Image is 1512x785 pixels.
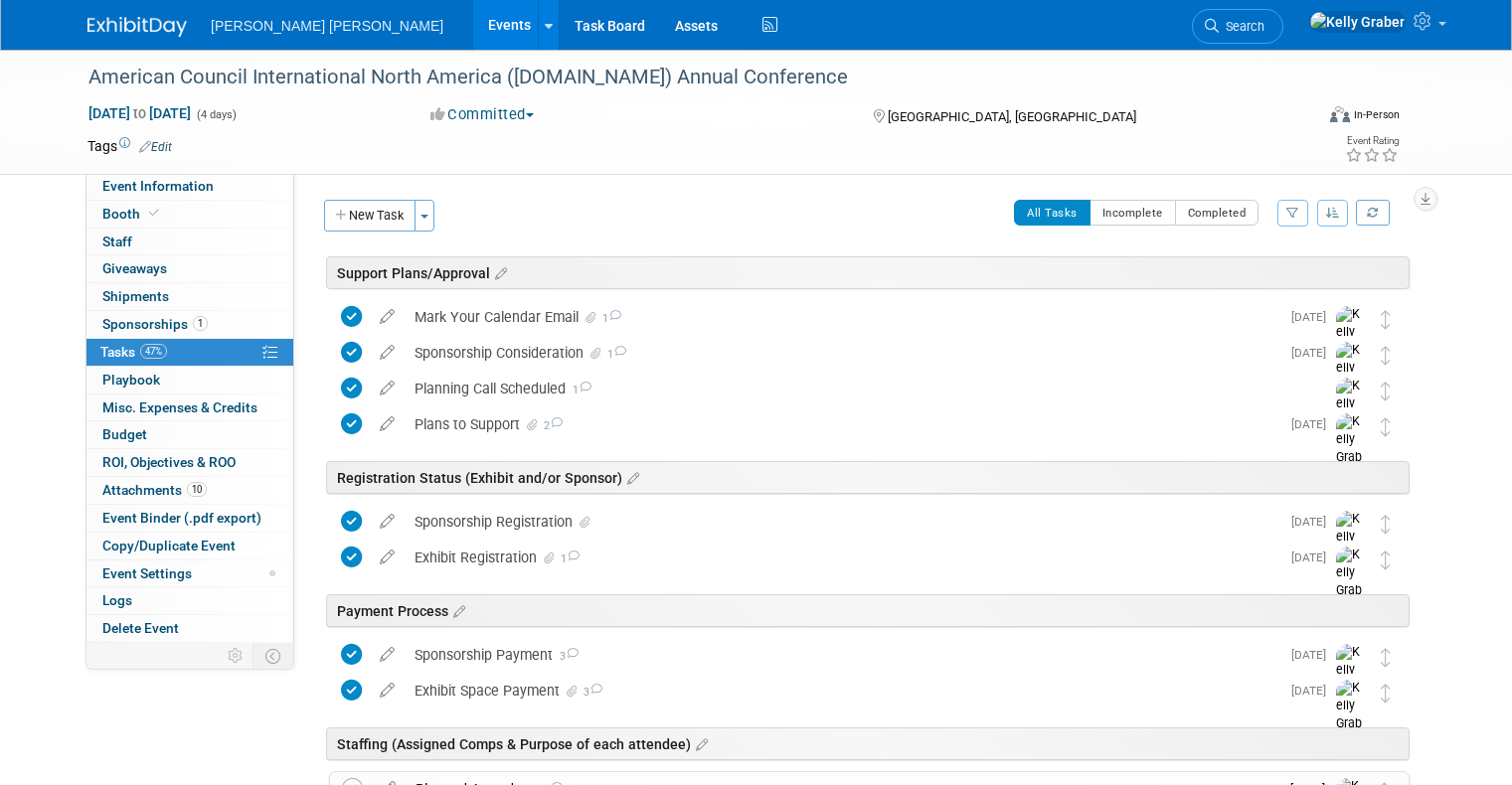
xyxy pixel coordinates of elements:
[888,109,1136,124] span: [GEOGRAPHIC_DATA], [GEOGRAPHIC_DATA]
[558,552,580,565] span: 1
[1192,9,1283,44] a: Search
[370,682,405,700] a: edit
[1330,106,1350,122] img: Format-Inperson.png
[622,467,639,487] a: Edit sections
[82,60,1288,95] div: American Council International North America ([DOMAIN_NAME]) Annual Conference
[599,312,621,325] span: 1
[1219,19,1264,34] span: Search
[86,587,293,614] a: Logs
[86,255,293,282] a: Giveaways
[87,17,187,37] img: ExhibitDay
[604,348,626,361] span: 1
[149,208,159,219] i: Booth reservation complete
[102,206,163,222] span: Booth
[326,594,1410,627] div: Payment Process
[1336,306,1366,377] img: Kelly Graber
[102,620,179,636] span: Delete Event
[370,513,405,531] a: edit
[1336,342,1366,412] img: Kelly Graber
[102,234,132,249] span: Staff
[187,482,207,497] span: 10
[1175,200,1260,226] button: Completed
[1381,550,1391,569] i: Move task
[102,454,236,470] span: ROI, Objectives & ROO
[1291,684,1336,698] span: [DATE]
[370,308,405,326] a: edit
[102,426,147,442] span: Budget
[1309,11,1406,33] img: Kelly Graber
[405,541,1279,574] div: Exhibit Registration
[405,336,1279,370] div: Sponsorship Consideration
[326,461,1410,494] div: Registration Status (Exhibit and/or Sponsor)
[140,344,167,359] span: 47%
[1356,200,1390,226] a: Refresh
[86,449,293,476] a: ROI, Objectives & ROO
[1381,382,1391,400] i: Move task
[405,300,1279,334] div: Mark Your Calendar Email
[86,505,293,532] a: Event Binder (.pdf export)
[102,260,167,276] span: Giveaways
[102,399,257,415] span: Misc. Expenses & Credits
[448,600,465,620] a: Edit sections
[139,140,172,154] a: Edit
[86,229,293,255] a: Staff
[211,18,443,34] span: [PERSON_NAME] [PERSON_NAME]
[405,674,1279,707] div: Exhibit Space Payment
[1336,644,1366,714] img: Kelly Graber
[102,316,208,332] span: Sponsorships
[370,380,405,397] a: edit
[195,108,237,121] span: (4 days)
[370,549,405,566] a: edit
[1381,417,1391,436] i: Move task
[566,384,591,396] span: 1
[581,686,602,699] span: 3
[86,201,293,228] a: Booth
[326,727,1410,760] div: Staffing (Assigned Comps & Purpose of each attendee)
[1206,103,1400,133] div: Event Format
[102,482,207,498] span: Attachments
[1381,310,1391,329] i: Move task
[1291,550,1336,564] span: [DATE]
[193,316,208,331] span: 1
[86,394,293,421] a: Misc. Expenses & Credits
[326,256,1410,289] div: Support Plans/Approval
[370,415,405,433] a: edit
[541,419,563,432] span: 2
[102,538,236,553] span: Copy/Duplicate Event
[1381,684,1391,703] i: Move task
[405,407,1279,441] div: Plans to Support
[423,104,542,125] button: Committed
[102,510,261,526] span: Event Binder (.pdf export)
[102,178,214,194] span: Event Information
[1291,346,1336,360] span: [DATE]
[1090,200,1176,226] button: Incomplete
[86,615,293,642] a: Delete Event
[87,104,192,122] span: [DATE] [DATE]
[253,643,294,669] td: Toggle Event Tabs
[1291,310,1336,324] span: [DATE]
[1336,378,1366,448] img: Kelly Graber
[1291,515,1336,529] span: [DATE]
[86,339,293,366] a: Tasks47%
[405,638,1279,672] div: Sponsorship Payment
[100,344,167,360] span: Tasks
[219,643,253,669] td: Personalize Event Tab Strip
[86,421,293,448] a: Budget
[1291,648,1336,662] span: [DATE]
[86,173,293,200] a: Event Information
[102,288,169,304] span: Shipments
[86,367,293,393] a: Playbook
[269,570,275,576] span: Modified Layout
[405,505,1279,539] div: Sponsorship Registration
[1381,346,1391,365] i: Move task
[102,592,132,608] span: Logs
[86,311,293,338] a: Sponsorships1
[86,283,293,310] a: Shipments
[405,372,1296,405] div: Planning Call Scheduled
[86,560,293,587] a: Event Settings
[1336,547,1366,617] img: Kelly Graber
[324,200,416,232] button: New Task
[1014,200,1091,226] button: All Tasks
[102,372,160,388] span: Playbook
[1291,417,1336,431] span: [DATE]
